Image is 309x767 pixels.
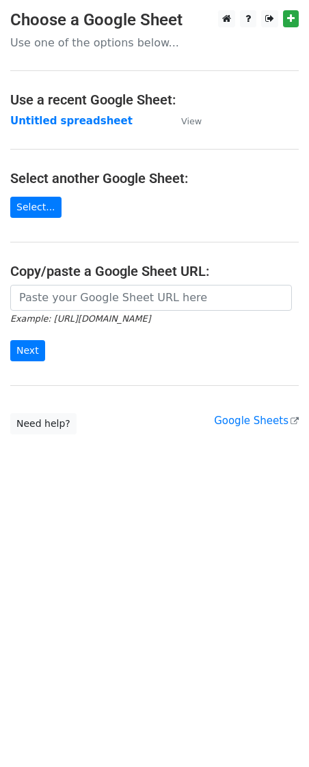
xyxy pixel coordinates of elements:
[10,170,299,186] h4: Select another Google Sheet:
[181,116,202,126] small: View
[10,285,292,311] input: Paste your Google Sheet URL here
[10,10,299,30] h3: Choose a Google Sheet
[10,115,133,127] a: Untitled spreadsheet
[10,313,150,324] small: Example: [URL][DOMAIN_NAME]
[10,340,45,361] input: Next
[214,415,299,427] a: Google Sheets
[10,197,62,218] a: Select...
[10,263,299,279] h4: Copy/paste a Google Sheet URL:
[10,413,77,434] a: Need help?
[10,92,299,108] h4: Use a recent Google Sheet:
[10,36,299,50] p: Use one of the options below...
[167,115,202,127] a: View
